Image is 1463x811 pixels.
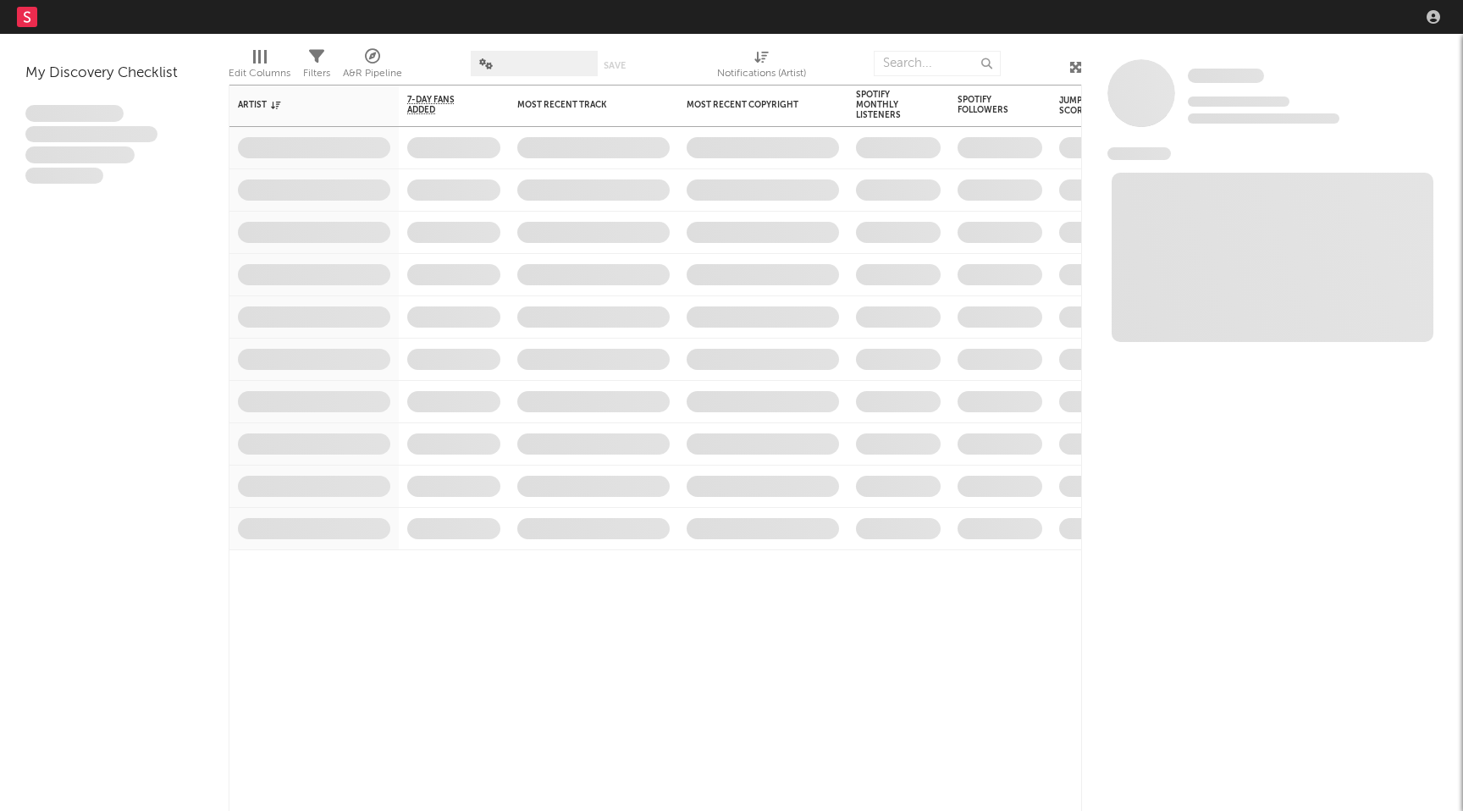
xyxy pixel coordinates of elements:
[604,61,626,70] button: Save
[303,63,330,84] div: Filters
[407,95,475,115] span: 7-Day Fans Added
[343,42,402,91] div: A&R Pipeline
[717,63,806,84] div: Notifications (Artist)
[25,63,203,84] div: My Discovery Checklist
[1188,69,1264,83] span: Some Artist
[303,42,330,91] div: Filters
[229,42,290,91] div: Edit Columns
[1188,113,1339,124] span: 0 fans last week
[717,42,806,91] div: Notifications (Artist)
[25,126,157,143] span: Integer aliquet in purus et
[856,90,915,120] div: Spotify Monthly Listeners
[25,168,103,185] span: Aliquam viverra
[229,63,290,84] div: Edit Columns
[958,95,1017,115] div: Spotify Followers
[687,100,814,110] div: Most Recent Copyright
[1059,96,1101,116] div: Jump Score
[25,105,124,122] span: Lorem ipsum dolor
[25,146,135,163] span: Praesent ac interdum
[1188,68,1264,85] a: Some Artist
[517,100,644,110] div: Most Recent Track
[238,100,365,110] div: Artist
[1188,97,1289,107] span: Tracking Since: [DATE]
[1107,147,1171,160] span: News Feed
[343,63,402,84] div: A&R Pipeline
[874,51,1001,76] input: Search...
